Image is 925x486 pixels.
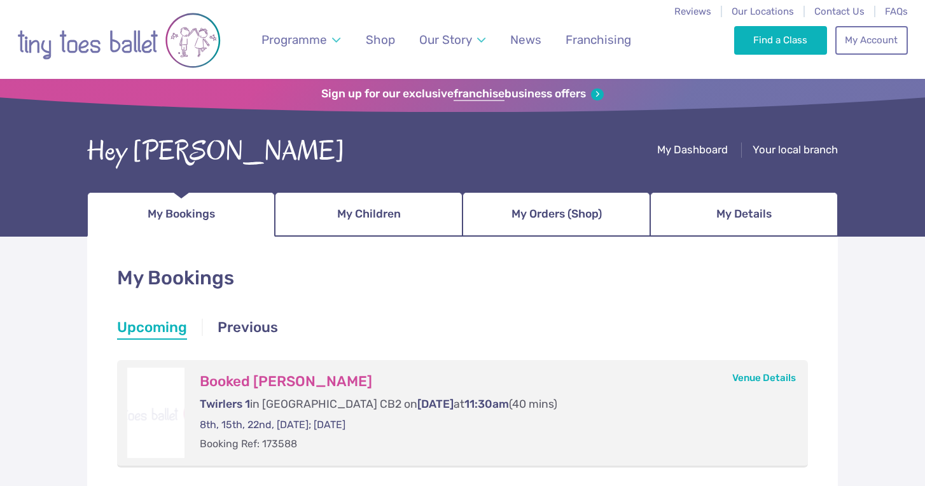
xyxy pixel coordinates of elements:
[87,192,275,237] a: My Bookings
[504,25,547,55] a: News
[814,6,865,17] a: Contact Us
[464,398,509,410] span: 11:30am
[650,192,838,237] a: My Details
[716,203,772,225] span: My Details
[200,373,782,391] h3: Booked [PERSON_NAME]
[256,25,347,55] a: Programme
[414,25,492,55] a: Our Story
[200,418,782,432] p: 8th, 15th, 22nd, [DATE]; [DATE]
[218,317,278,340] a: Previous
[753,143,838,159] a: Your local branch
[734,26,828,54] a: Find a Class
[753,143,838,156] span: Your local branch
[337,203,401,225] span: My Children
[454,87,504,101] strong: franchise
[657,143,728,159] a: My Dashboard
[835,26,908,54] a: My Account
[117,265,808,292] h1: My Bookings
[566,32,631,47] span: Franchising
[511,203,602,225] span: My Orders (Shop)
[462,192,650,237] a: My Orders (Shop)
[885,6,908,17] a: FAQs
[87,132,345,171] div: Hey [PERSON_NAME]
[321,87,603,101] a: Sign up for our exclusivefranchisebusiness offers
[674,6,711,17] a: Reviews
[261,32,327,47] span: Programme
[366,32,395,47] span: Shop
[200,396,782,412] p: in [GEOGRAPHIC_DATA] CB2 on at (40 mins)
[17,8,221,73] img: tiny toes ballet
[419,32,472,47] span: Our Story
[200,437,782,451] p: Booking Ref: 173588
[732,6,794,17] a: Our Locations
[417,398,454,410] span: [DATE]
[560,25,637,55] a: Franchising
[657,143,728,156] span: My Dashboard
[360,25,401,55] a: Shop
[275,192,462,237] a: My Children
[148,203,215,225] span: My Bookings
[200,398,250,410] span: Twirlers 1
[732,372,796,384] a: Venue Details
[510,32,541,47] span: News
